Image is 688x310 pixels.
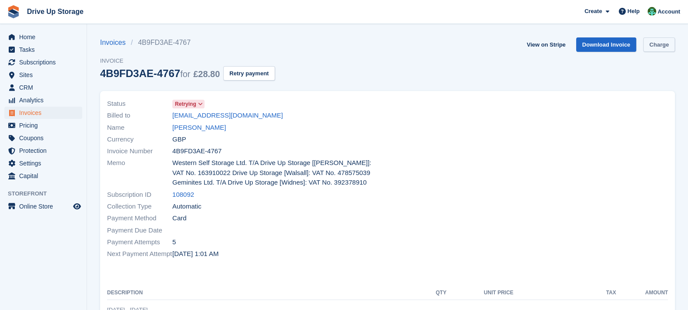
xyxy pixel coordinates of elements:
[4,132,82,144] a: menu
[107,213,172,223] span: Payment Method
[180,69,190,79] span: for
[100,37,275,48] nav: breadcrumbs
[4,31,82,43] a: menu
[107,237,172,247] span: Payment Attempts
[107,99,172,109] span: Status
[8,189,87,198] span: Storefront
[23,4,87,19] a: Drive Up Storage
[4,170,82,182] a: menu
[4,145,82,157] a: menu
[19,56,71,68] span: Subscriptions
[72,201,82,212] a: Preview store
[523,37,569,52] a: View on Stripe
[172,123,226,133] a: [PERSON_NAME]
[172,190,194,200] a: 108092
[172,111,283,121] a: [EMAIL_ADDRESS][DOMAIN_NAME]
[422,286,446,300] th: QTY
[19,170,71,182] span: Capital
[107,202,172,212] span: Collection Type
[172,237,176,247] span: 5
[576,37,637,52] a: Download Invoice
[100,67,220,79] div: 4B9FD3AE-4767
[19,145,71,157] span: Protection
[7,5,20,18] img: stora-icon-8386f47178a22dfd0bd8f6a31ec36ba5ce8667c1dd55bd0f319d3a0aa187defe.svg
[4,44,82,56] a: menu
[175,100,196,108] span: Retrying
[446,286,513,300] th: Unit Price
[223,66,275,81] button: Retry payment
[19,31,71,43] span: Home
[19,157,71,169] span: Settings
[107,249,172,259] span: Next Payment Attempt
[628,7,640,16] span: Help
[19,200,71,212] span: Online Store
[19,119,71,131] span: Pricing
[172,202,201,212] span: Automatic
[4,94,82,106] a: menu
[513,286,616,300] th: Tax
[19,94,71,106] span: Analytics
[616,286,668,300] th: Amount
[107,111,172,121] span: Billed to
[193,69,220,79] span: £28.80
[172,135,186,145] span: GBP
[107,146,172,156] span: Invoice Number
[648,7,656,16] img: Camille
[107,135,172,145] span: Currency
[4,81,82,94] a: menu
[19,69,71,81] span: Sites
[4,69,82,81] a: menu
[107,226,172,236] span: Payment Due Date
[172,249,218,259] time: 2025-09-30 00:01:32 UTC
[658,7,680,16] span: Account
[4,200,82,212] a: menu
[172,99,205,109] a: Retrying
[172,158,383,188] span: Western Self Storage Ltd. T/A Drive Up Storage [[PERSON_NAME]]: VAT No. 163910022 Drive Up Storag...
[107,286,422,300] th: Description
[4,56,82,68] a: menu
[19,132,71,144] span: Coupons
[4,107,82,119] a: menu
[107,123,172,133] span: Name
[643,37,675,52] a: Charge
[100,37,131,48] a: Invoices
[4,157,82,169] a: menu
[19,81,71,94] span: CRM
[172,213,187,223] span: Card
[100,57,275,65] span: Invoice
[19,107,71,119] span: Invoices
[107,158,172,188] span: Memo
[19,44,71,56] span: Tasks
[172,146,222,156] span: 4B9FD3AE-4767
[584,7,602,16] span: Create
[107,190,172,200] span: Subscription ID
[4,119,82,131] a: menu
